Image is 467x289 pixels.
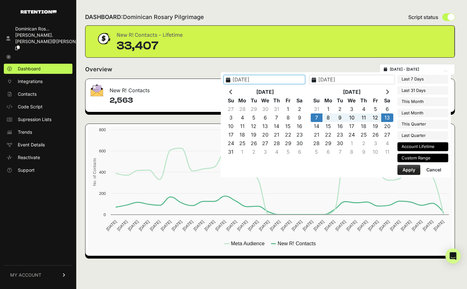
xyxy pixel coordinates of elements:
td: 1 [282,105,294,113]
th: Su [311,96,322,105]
td: 8 [322,113,334,122]
td: 16 [334,122,346,131]
img: Retention.com [21,10,57,14]
text: No. of Contacts [92,158,97,186]
td: 27 [260,139,271,148]
td: 12 [369,113,381,122]
span: Dashboard [18,66,41,72]
td: 6 [322,148,334,156]
text: [DATE] [203,219,216,232]
td: 4 [237,113,248,122]
td: 22 [322,131,334,139]
span: Code Script [18,104,43,110]
span: Reactivate [18,154,40,161]
a: Event Details [4,140,72,150]
td: 2 [334,105,346,113]
td: 24 [346,131,358,139]
text: New R! Contacts [278,241,316,246]
text: [DATE] [116,219,128,232]
td: 24 [225,139,237,148]
td: 9 [334,113,346,122]
text: [DATE] [280,219,292,232]
td: 21 [271,131,282,139]
text: [DATE] [138,219,150,232]
span: MY ACCOUNT [10,272,41,278]
td: 3 [346,105,358,113]
h4: 2,563 [110,95,264,106]
th: Fr [282,96,294,105]
td: 6 [381,105,393,113]
td: 19 [248,131,260,139]
th: Sa [381,96,393,105]
td: 11 [358,113,369,122]
a: Reactivate [4,152,72,163]
td: 28 [271,139,282,148]
td: 30 [260,105,271,113]
img: dollar-coin-05c43ed7efb7bc0c12610022525b4bbbb207c7efeef5aecc26f025e68dcafac9.png [96,31,112,47]
text: Meta Audience [231,241,265,246]
text: [DATE] [345,219,358,232]
text: [DATE] [378,219,390,232]
text: 0 [104,212,106,217]
td: 13 [260,122,271,131]
td: 10 [225,122,237,131]
span: Integrations [18,78,43,85]
th: [DATE] [237,88,294,96]
th: Th [358,96,369,105]
td: 1 [346,139,358,148]
span: Dominican Rosary Pilgrimage [123,14,204,20]
td: 10 [346,113,358,122]
td: 18 [358,122,369,131]
a: Integrations [4,76,72,87]
td: 17 [346,122,358,131]
text: [DATE] [433,219,445,232]
li: Last Month [397,109,448,118]
th: We [346,96,358,105]
td: 20 [260,131,271,139]
button: Cancel [421,165,446,175]
td: 28 [311,139,322,148]
td: 25 [358,131,369,139]
td: 30 [294,139,305,148]
a: Supression Lists [4,114,72,125]
button: Apply [397,165,420,175]
td: 27 [381,131,393,139]
div: Dominican Ros... [15,26,97,32]
td: 22 [282,131,294,139]
td: 4 [358,105,369,113]
th: Fr [369,96,381,105]
td: 12 [248,122,260,131]
a: MY ACCOUNT [4,265,72,285]
td: 23 [294,131,305,139]
text: 600 [99,149,106,153]
th: We [260,96,271,105]
img: fa-envelope-19ae18322b30453b285274b1b8af3d052b27d846a4fbe8435d1a52b978f639a2.png [91,84,103,96]
th: [DATE] [322,88,382,96]
td: 11 [237,122,248,131]
td: 31 [311,105,322,113]
text: [DATE] [269,219,281,232]
text: [DATE] [214,219,227,232]
th: Th [271,96,282,105]
td: 20 [381,122,393,131]
text: [DATE] [422,219,434,232]
td: 2 [248,148,260,156]
td: 17 [225,131,237,139]
span: Trends [18,129,32,135]
text: [DATE] [225,219,238,232]
td: 11 [381,148,393,156]
li: Last Quarter [397,131,448,140]
td: 31 [225,148,237,156]
text: [DATE] [247,219,260,232]
td: 5 [311,148,322,156]
text: [DATE] [389,219,401,232]
span: Supression Lists [18,116,51,123]
text: [DATE] [193,219,205,232]
span: Contacts [18,91,37,97]
td: 29 [248,105,260,113]
td: 8 [282,113,294,122]
td: 1 [237,148,248,156]
text: [DATE] [356,219,369,232]
td: 3 [225,113,237,122]
a: Code Script [4,102,72,112]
